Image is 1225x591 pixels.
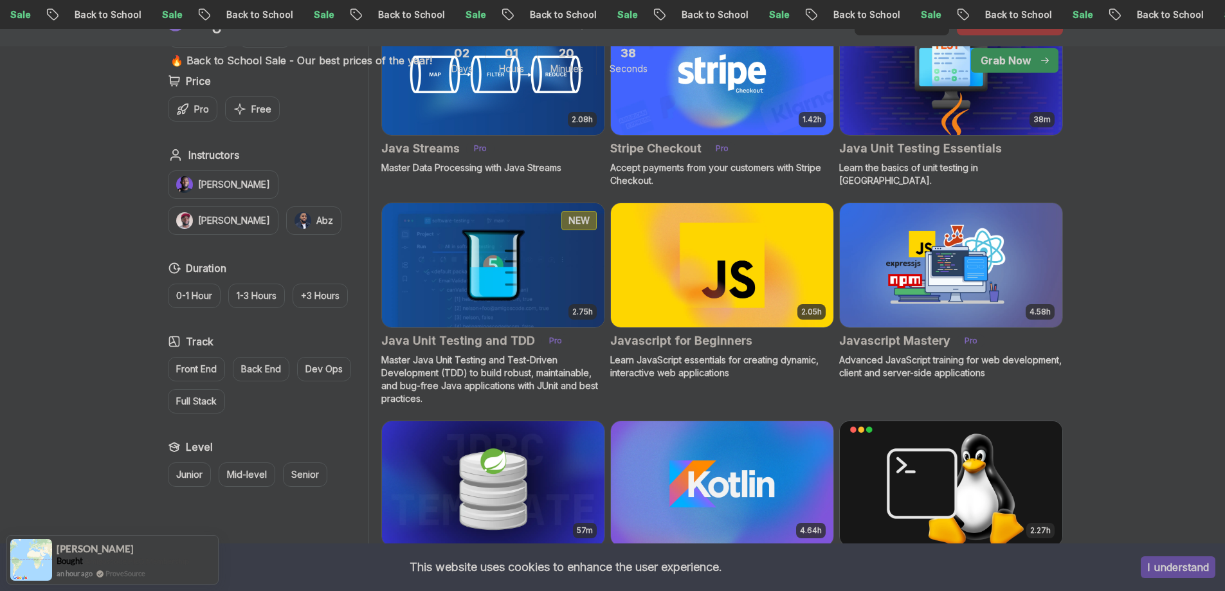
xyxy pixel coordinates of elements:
p: 2.08h [572,114,593,125]
p: Sale [300,8,341,21]
p: 2.27h [1030,525,1051,536]
span: an hour ago [57,568,93,579]
p: Junior [176,468,203,481]
p: Back to School [516,8,603,21]
button: Accept cookies [1141,556,1215,578]
img: Spring JDBC Template card [382,421,604,546]
button: Senior [283,462,327,487]
p: 2.05h [801,307,822,317]
p: Pro [466,142,495,155]
img: instructor img [176,212,193,229]
p: Master Java Unit Testing and Test-Driven Development (TDD) to build robust, maintainable, and bug... [381,354,605,405]
button: Pro [168,96,217,122]
h2: Java Streams [381,140,460,158]
p: [PERSON_NAME] [198,178,270,191]
button: +3 Hours [293,284,348,308]
p: Advanced JavaScript training for web development, client and server-side applications [839,354,1063,379]
button: Front End [168,357,225,381]
p: Senior [291,468,319,481]
p: Grab Now [981,53,1031,68]
p: Pro [194,103,209,116]
a: Amigoscode PRO Membership [84,556,189,566]
img: provesource social proof notification image [10,539,52,581]
img: Javascript Mastery card [840,203,1062,328]
p: 1.42h [803,114,822,125]
button: instructor imgAbz [286,206,341,235]
p: +3 Hours [301,289,340,302]
p: 57m [577,525,593,536]
span: 2 Days [454,44,469,62]
img: Javascript for Beginners card [611,203,833,328]
p: Accept payments from your customers with Stripe Checkout. [610,161,834,187]
p: Sale [1058,8,1100,21]
p: Learn the basics of unit testing in [GEOGRAPHIC_DATA]. [839,161,1063,187]
p: 🔥 Back to School Sale - Our best prices of the year! [170,53,432,68]
p: Dev Ops [305,363,343,376]
p: Pro [957,334,985,347]
span: Minutes [550,62,583,75]
p: Back to School [971,8,1058,21]
span: 1 Hours [505,44,518,62]
h2: Stripe Checkout [610,140,702,158]
p: Full Stack [176,395,217,408]
span: 38 Seconds [621,44,636,62]
p: 4.64h [800,525,822,536]
p: 38m [1033,114,1051,125]
h2: Javascript for Beginners [610,332,752,350]
button: instructor img[PERSON_NAME] [168,206,278,235]
a: Java Unit Testing and TDD card2.75hNEWJava Unit Testing and TDDProMaster Java Unit Testing and Te... [381,203,605,406]
button: Full Stack [168,389,225,414]
button: Free [225,96,280,122]
button: Back End [233,357,289,381]
p: Mid-level [227,468,267,481]
a: Stripe Checkout card1.42hStripe CheckoutProAccept payments from your customers with Stripe Checkout. [610,10,834,187]
a: Javascript Mastery card4.58hJavascript MasteryProAdvanced JavaScript training for web development... [839,203,1063,380]
p: NEW [568,214,590,227]
button: Junior [168,462,211,487]
p: Back to School [819,8,907,21]
p: [PERSON_NAME] [198,214,270,227]
p: Back to School [1123,8,1210,21]
span: [PERSON_NAME] [57,543,134,554]
h2: Level [186,439,213,455]
a: ProveSource [105,568,145,579]
h2: Java Unit Testing Essentials [839,140,1002,158]
img: instructor img [176,176,193,193]
p: 4.58h [1030,307,1051,317]
p: Pro [708,142,736,155]
a: Javascript for Beginners card2.05hJavascript for BeginnersLearn JavaScript essentials for creatin... [610,203,834,380]
h2: Instructors [188,147,239,163]
span: Days [451,62,473,75]
span: Seconds [610,62,648,75]
p: Front End [176,363,217,376]
span: 20 Minutes [559,44,574,62]
p: 2.75h [572,307,593,317]
img: instructor img [295,212,311,229]
img: Kotlin for Beginners card [611,421,833,546]
p: Free [251,103,271,116]
span: Bought [57,556,83,566]
button: Mid-level [219,462,275,487]
button: 1-3 Hours [228,284,285,308]
p: Sale [148,8,189,21]
p: Back to School [364,8,451,21]
p: 0-1 Hour [176,289,212,302]
img: Java Unit Testing and TDD card [382,203,604,328]
h2: Track [186,334,213,349]
button: 0-1 Hour [168,284,221,308]
p: Learn JavaScript essentials for creating dynamic, interactive web applications [610,354,834,379]
p: Back End [241,363,281,376]
div: This website uses cookies to enhance the user experience. [10,553,1121,581]
p: Sale [451,8,493,21]
p: Sale [755,8,796,21]
button: instructor img[PERSON_NAME] [168,170,278,199]
p: Back to School [212,8,300,21]
p: Pro [541,334,570,347]
p: Abz [316,214,333,227]
p: Back to School [60,8,148,21]
span: Hours [499,62,524,75]
p: Master Data Processing with Java Streams [381,161,605,174]
p: Sale [603,8,644,21]
h2: Duration [186,260,226,276]
p: Back to School [667,8,755,21]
